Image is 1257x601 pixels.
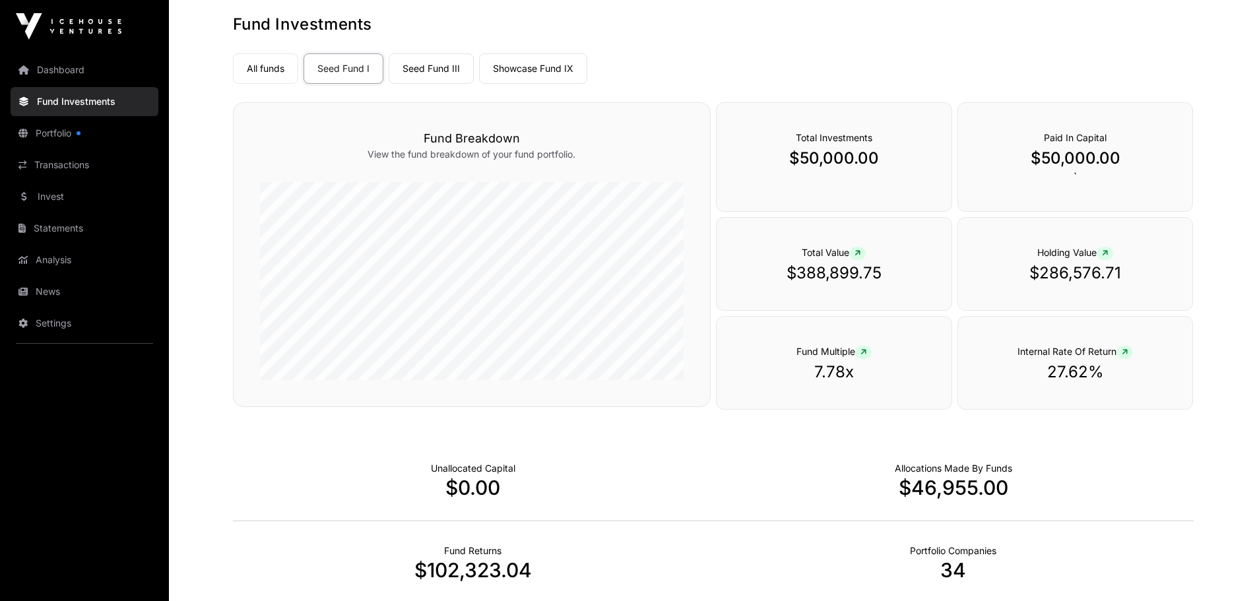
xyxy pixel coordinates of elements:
[11,277,158,306] a: News
[479,53,587,84] a: Showcase Fund IX
[713,558,1194,582] p: 34
[743,362,925,383] p: 7.78x
[910,544,996,557] p: Number of Companies Deployed Into
[984,148,1167,169] p: $50,000.00
[11,214,158,243] a: Statements
[984,362,1167,383] p: 27.62%
[11,309,158,338] a: Settings
[431,462,515,475] p: Cash not yet allocated
[796,346,872,357] span: Fund Multiple
[713,476,1194,499] p: $46,955.00
[1044,132,1107,143] span: Paid In Capital
[984,263,1167,284] p: $286,576.71
[957,102,1194,212] div: `
[796,132,872,143] span: Total Investments
[233,476,713,499] p: $0.00
[389,53,474,84] a: Seed Fund III
[11,182,158,211] a: Invest
[233,14,1194,35] h1: Fund Investments
[743,263,925,284] p: $388,899.75
[1191,538,1257,601] iframe: Chat Widget
[11,87,158,116] a: Fund Investments
[11,245,158,274] a: Analysis
[260,148,684,161] p: View the fund breakdown of your fund portfolio.
[16,13,121,40] img: Icehouse Ventures Logo
[11,55,158,84] a: Dashboard
[11,150,158,179] a: Transactions
[304,53,383,84] a: Seed Fund I
[233,558,713,582] p: $102,323.04
[233,53,298,84] a: All funds
[802,247,866,258] span: Total Value
[743,148,925,169] p: $50,000.00
[1017,346,1133,357] span: Internal Rate Of Return
[11,119,158,148] a: Portfolio
[444,544,501,557] p: Realised Returns from Funds
[1037,247,1113,258] span: Holding Value
[895,462,1012,475] p: Capital Deployed Into Companies
[260,129,684,148] h3: Fund Breakdown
